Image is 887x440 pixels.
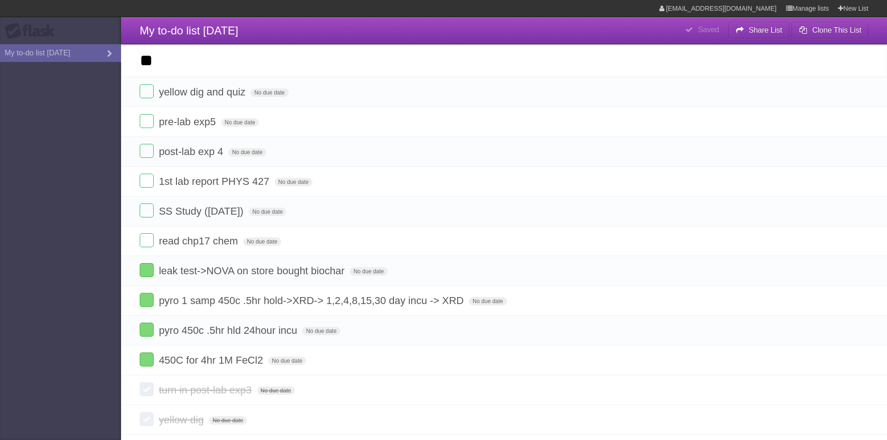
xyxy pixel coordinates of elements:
span: No due date [209,416,247,425]
label: Done [140,233,154,247]
label: Done [140,144,154,158]
span: No due date [249,208,286,216]
label: Done [140,174,154,188]
b: Saved [698,26,719,34]
span: No due date [469,297,507,305]
span: turn in post-lab exp3 [159,384,254,396]
label: Done [140,323,154,337]
span: pyro 450c .5hr hld 24hour incu [159,325,299,336]
span: 1st lab report PHYS 427 [159,176,271,187]
label: Done [140,412,154,426]
div: Flask [5,23,61,40]
span: My to-do list [DATE] [140,24,238,37]
span: pre-lab exp5 [159,116,218,128]
span: leak test->NOVA on store bought biochar [159,265,347,277]
span: No due date [221,118,259,127]
label: Done [140,263,154,277]
span: 450C for 4hr 1M FeCl2 [159,354,265,366]
span: post-lab exp 4 [159,146,225,157]
button: Share List [728,22,790,39]
button: Clone This List [792,22,868,39]
b: Clone This List [812,26,861,34]
label: Done [140,114,154,128]
label: Done [140,203,154,217]
span: pyro 1 samp 450c .5hr hold->XRD-> 1,2,4,8,15,30 day incu -> XRD [159,295,466,306]
span: yellow dig and quiz [159,86,248,98]
label: Done [140,382,154,396]
span: No due date [257,386,295,395]
span: No due date [268,357,306,365]
label: Done [140,352,154,366]
span: No due date [228,148,266,156]
span: No due date [243,237,281,246]
span: No due date [350,267,387,276]
span: No due date [251,88,288,97]
span: No due date [302,327,340,335]
span: SS Study ([DATE]) [159,205,246,217]
span: No due date [275,178,312,186]
label: Done [140,84,154,98]
span: read chp17 chem [159,235,240,247]
span: yellow dig [159,414,206,426]
b: Share List [749,26,782,34]
label: Done [140,293,154,307]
